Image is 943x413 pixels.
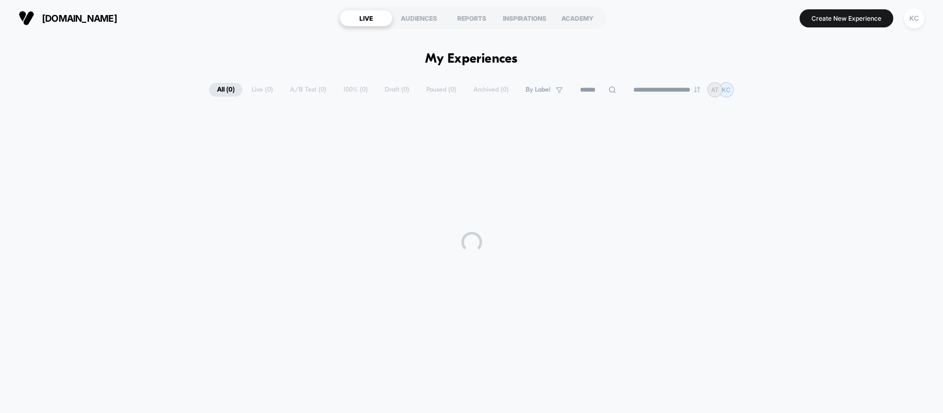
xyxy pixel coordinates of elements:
img: Visually logo [19,10,34,26]
div: LIVE [340,10,393,26]
h1: My Experiences [425,52,518,67]
button: [DOMAIN_NAME] [16,10,120,26]
span: All ( 0 ) [209,83,242,97]
div: AUDIENCES [393,10,445,26]
div: ACADEMY [551,10,604,26]
span: By Label [526,86,550,94]
p: KC [722,86,731,94]
button: Create New Experience [800,9,893,27]
div: INSPIRATIONS [498,10,551,26]
div: REPORTS [445,10,498,26]
span: [DOMAIN_NAME] [42,13,117,24]
button: KC [901,8,927,29]
img: end [694,86,700,93]
div: KC [904,8,924,28]
p: AT [711,86,719,94]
